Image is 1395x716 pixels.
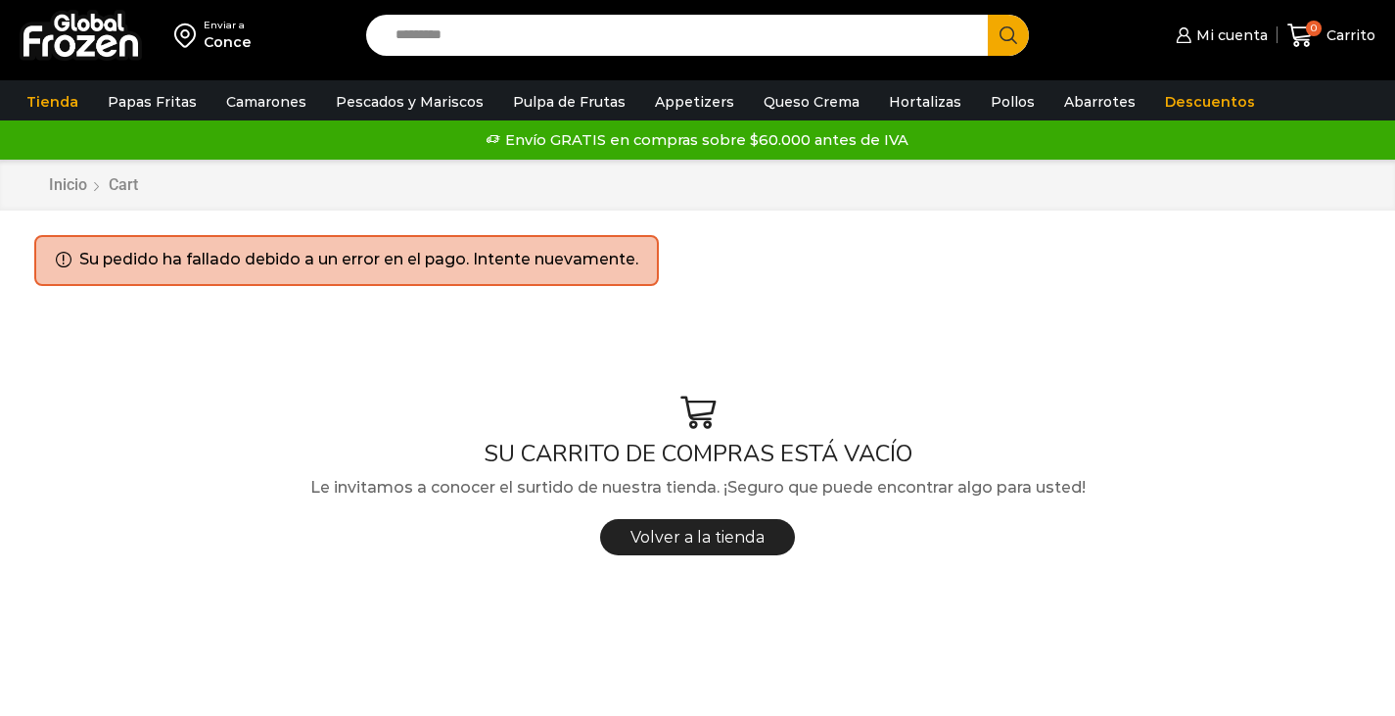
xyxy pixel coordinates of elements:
img: address-field-icon.svg [174,19,204,52]
span: Mi cuenta [1191,25,1268,45]
a: Pescados y Mariscos [326,83,493,120]
a: Queso Crema [754,83,869,120]
button: Search button [988,15,1029,56]
a: Abarrotes [1054,83,1145,120]
a: Volver a la tienda [600,519,795,555]
span: Volver a la tienda [630,528,765,547]
a: Appetizers [645,83,744,120]
div: Conce [204,32,252,52]
a: Pollos [981,83,1045,120]
a: Inicio [48,174,88,197]
span: 0 [1306,21,1322,36]
a: Descuentos [1155,83,1265,120]
a: Hortalizas [879,83,971,120]
a: Mi cuenta [1171,16,1267,55]
li: Su pedido ha fallado debido a un error en el pago. Intente nuevamente. [79,249,638,271]
span: Carrito [1322,25,1375,45]
div: Enviar a [204,19,252,32]
a: Pulpa de Frutas [503,83,635,120]
a: Camarones [216,83,316,120]
a: Papas Fritas [98,83,207,120]
p: Le invitamos a conocer el surtido de nuestra tienda. ¡Seguro que puede encontrar algo para usted! [34,475,1361,501]
a: Tienda [17,83,88,120]
span: Cart [109,175,138,194]
a: 0 Carrito [1287,13,1375,59]
h1: SU CARRITO DE COMPRAS ESTÁ VACÍO [34,440,1361,468]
